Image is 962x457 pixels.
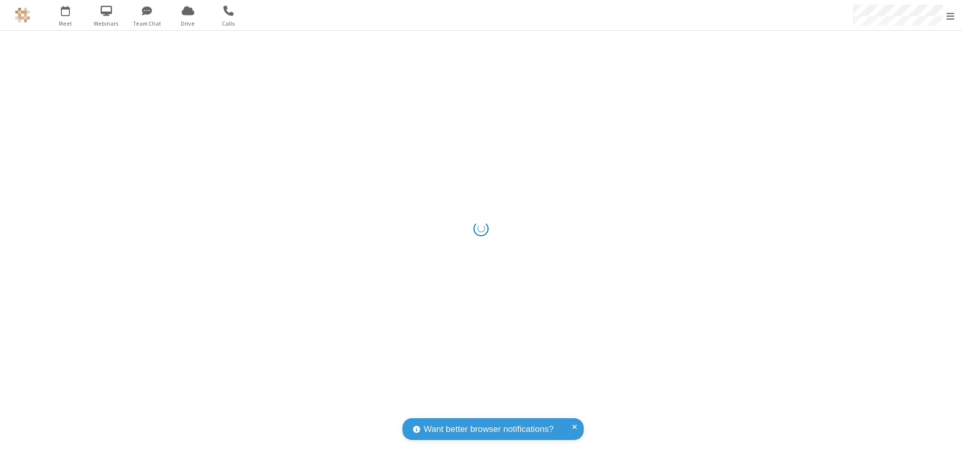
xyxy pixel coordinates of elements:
[424,423,553,436] span: Want better browser notifications?
[88,19,125,28] span: Webinars
[128,19,166,28] span: Team Chat
[169,19,207,28] span: Drive
[15,8,30,23] img: QA Selenium DO NOT DELETE OR CHANGE
[210,19,248,28] span: Calls
[47,19,85,28] span: Meet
